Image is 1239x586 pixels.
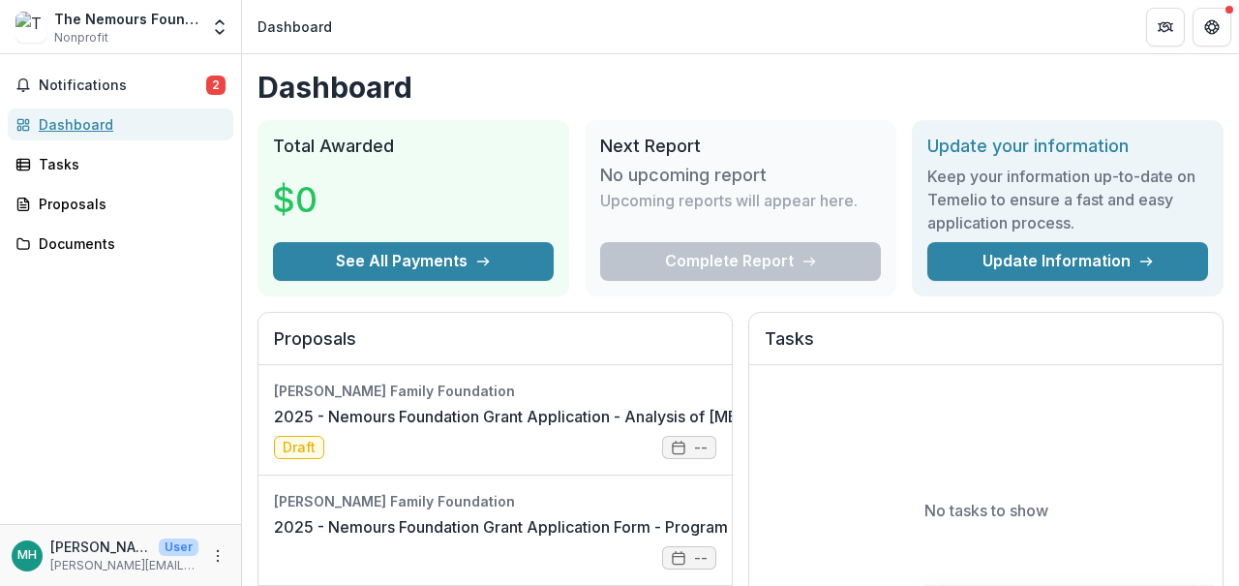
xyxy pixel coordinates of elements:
nav: breadcrumb [250,13,340,41]
h3: $0 [273,173,418,226]
button: More [206,544,229,568]
a: Update Information [927,242,1208,281]
div: The Nemours Foundation [54,9,198,29]
h3: Keep your information up-to-date on Temelio to ensure a fast and easy application process. [927,165,1208,234]
img: The Nemours Foundation [15,12,46,43]
p: User [159,539,198,556]
h2: Proposals [274,328,716,365]
p: [PERSON_NAME] [50,537,151,557]
p: Upcoming reports will appear here. [600,189,858,212]
div: Dashboard [257,16,332,37]
button: Notifications2 [8,70,233,101]
button: Open entity switcher [206,8,233,46]
h2: Update your information [927,136,1208,157]
button: Partners [1146,8,1185,46]
span: Nonprofit [54,29,108,46]
span: 2 [206,76,226,95]
p: [PERSON_NAME][EMAIL_ADDRESS][PERSON_NAME][DOMAIN_NAME] [50,557,198,574]
div: Proposals [39,194,218,214]
div: Maggie Hightower [17,549,37,562]
p: No tasks to show [924,499,1048,522]
a: 2025 - Nemours Foundation Grant Application Form - Program or Project [274,515,803,539]
a: Proposals [8,188,233,220]
h2: Tasks [765,328,1207,365]
h3: No upcoming report [600,165,767,186]
a: Dashboard [8,108,233,140]
button: See All Payments [273,242,554,281]
a: Tasks [8,148,233,180]
h2: Next Report [600,136,881,157]
h2: Total Awarded [273,136,554,157]
div: Tasks [39,154,218,174]
a: Documents [8,228,233,260]
div: Dashboard [39,114,218,135]
div: Documents [39,233,218,254]
a: 2025 - Nemours Foundation Grant Application - Analysis of [MEDICAL_DATA] Care in [GEOGRAPHIC_DATA] [274,405,1062,428]
button: Get Help [1193,8,1231,46]
h1: Dashboard [257,70,1224,105]
span: Notifications [39,77,206,94]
